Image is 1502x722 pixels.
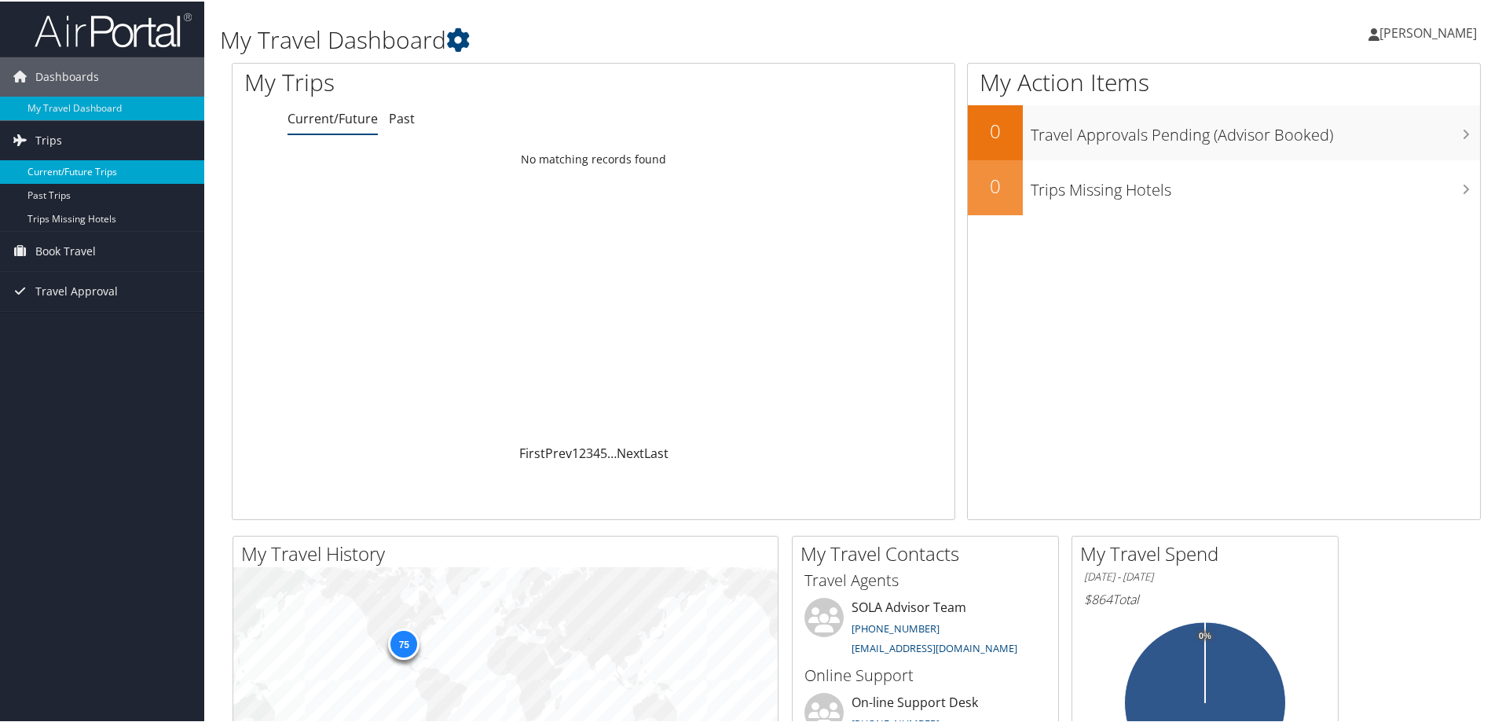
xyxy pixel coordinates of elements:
a: 0Travel Approvals Pending (Advisor Booked) [968,104,1480,159]
h1: My Action Items [968,64,1480,97]
span: $864 [1084,589,1112,607]
h3: Trips Missing Hotels [1031,170,1480,200]
h3: Travel Approvals Pending (Advisor Booked) [1031,115,1480,145]
h2: 0 [968,171,1023,198]
a: 5 [600,443,607,460]
h1: My Travel Dashboard [220,22,1068,55]
a: Past [389,108,415,126]
a: [PHONE_NUMBER] [852,620,940,634]
h2: My Travel Contacts [800,539,1058,566]
span: [PERSON_NAME] [1379,23,1477,40]
h2: 0 [968,116,1023,143]
h1: My Trips [244,64,642,97]
span: Dashboards [35,56,99,95]
a: 4 [593,443,600,460]
h6: [DATE] - [DATE] [1084,568,1326,583]
tspan: 0% [1199,630,1211,640]
h3: Travel Agents [804,568,1046,590]
span: Travel Approval [35,270,118,310]
span: Book Travel [35,230,96,269]
a: [EMAIL_ADDRESS][DOMAIN_NAME] [852,640,1017,654]
a: 3 [586,443,593,460]
li: SOLA Advisor Team [797,596,1054,661]
a: Last [644,443,669,460]
div: 75 [388,627,419,658]
a: 0Trips Missing Hotels [968,159,1480,214]
a: First [519,443,545,460]
img: airportal-logo.png [35,10,192,47]
td: No matching records found [233,144,954,172]
a: [PERSON_NAME] [1368,8,1493,55]
span: Trips [35,119,62,159]
a: Prev [545,443,572,460]
a: 1 [572,443,579,460]
h3: Online Support [804,663,1046,685]
span: … [607,443,617,460]
h2: My Travel History [241,539,778,566]
h2: My Travel Spend [1080,539,1338,566]
a: Current/Future [288,108,378,126]
h6: Total [1084,589,1326,607]
a: 2 [579,443,586,460]
a: Next [617,443,644,460]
